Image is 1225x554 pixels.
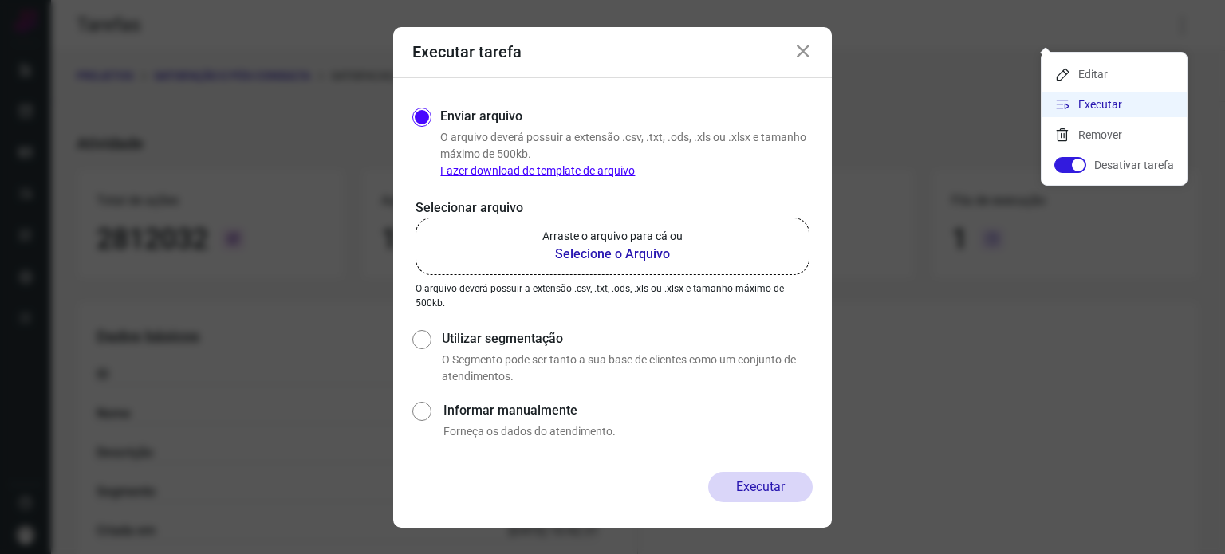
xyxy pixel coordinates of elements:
li: Editar [1042,61,1187,87]
p: O arquivo deverá possuir a extensão .csv, .txt, .ods, .xls ou .xlsx e tamanho máximo de 500kb. [416,281,809,310]
button: Executar [708,472,813,502]
label: Enviar arquivo [440,107,522,126]
li: Remover [1042,122,1187,147]
a: Fazer download de template de arquivo [440,164,635,177]
b: Selecione o Arquivo [542,245,683,264]
p: O Segmento pode ser tanto a sua base de clientes como um conjunto de atendimentos. [442,352,813,385]
label: Informar manualmente [443,401,813,420]
p: Forneça os dados do atendimento. [443,423,813,440]
label: Utilizar segmentação [442,329,813,348]
p: Arraste o arquivo para cá ou [542,228,683,245]
p: Selecionar arquivo [416,198,809,218]
p: O arquivo deverá possuir a extensão .csv, .txt, .ods, .xls ou .xlsx e tamanho máximo de 500kb. [440,129,813,179]
li: Executar [1042,92,1187,117]
h3: Executar tarefa [412,42,522,61]
li: Desativar tarefa [1042,152,1187,178]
